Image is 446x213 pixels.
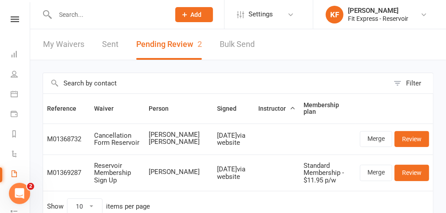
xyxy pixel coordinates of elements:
div: Reservoir Membership Sign Up [94,162,141,184]
span: 2 [197,39,202,49]
a: Review [395,165,429,181]
div: Filter [406,78,421,89]
span: [PERSON_NAME] [149,168,209,176]
a: Reports [11,125,31,145]
a: Sent [102,29,118,60]
button: Add [175,7,213,22]
button: Filter [389,73,433,93]
button: Reference [47,103,86,114]
div: KF [326,6,343,23]
span: Waiver [94,105,123,112]
div: Fit Express - Reservoir [348,15,408,23]
span: Person [149,105,178,112]
div: M01368732 [47,136,86,143]
a: Merge [360,165,392,181]
input: Search... [52,8,164,21]
th: Membership plan [300,94,356,124]
div: M01369287 [47,169,86,177]
span: Add [191,11,202,18]
div: [PERSON_NAME] [348,7,408,15]
button: Pending Review2 [136,29,202,60]
div: [DATE] via website [217,132,250,147]
div: items per page [106,203,150,210]
a: Dashboard [11,45,31,65]
iframe: Intercom live chat [9,183,30,204]
a: Review [395,131,429,147]
div: Standard Membership - $11.95 p/w [304,162,352,184]
input: Search by contact [43,73,389,93]
a: Calendar [11,85,31,105]
button: Signed [217,103,246,114]
a: Payments [11,105,31,125]
span: Instructor [258,105,296,112]
span: Settings [249,4,273,24]
span: [PERSON_NAME] [PERSON_NAME] [149,131,209,146]
a: Bulk Send [220,29,255,60]
button: Instructor [258,103,296,114]
button: Waiver [94,103,123,114]
a: My Waivers [43,29,84,60]
div: Cancellation Form Reservoir [94,132,141,147]
a: People [11,65,31,85]
button: Person [149,103,178,114]
span: Reference [47,105,86,112]
a: Merge [360,131,392,147]
span: 2 [27,183,34,190]
div: [DATE] via website [217,166,250,180]
span: Signed [217,105,246,112]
